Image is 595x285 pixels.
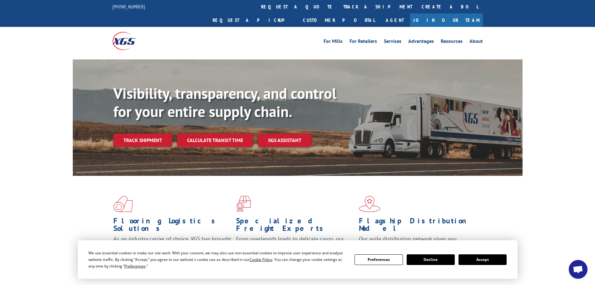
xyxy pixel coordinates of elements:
[113,217,231,235] h1: Flooring Logistics Solutions
[459,254,507,265] button: Accept
[112,3,145,10] a: [PHONE_NUMBER]
[359,196,380,212] img: xgs-icon-flagship-distribution-model-red
[113,235,231,257] span: As an industry carrier of choice, XGS has brought innovation and dedication to flooring logistics...
[355,254,403,265] button: Preferences
[410,13,483,27] a: Join Our Team
[113,134,172,147] a: Track shipment
[236,217,354,235] h1: Specialized Freight Experts
[124,263,146,269] span: Preferences
[350,39,377,46] a: For Retailers
[236,235,354,263] p: From overlength loads to delicate cargo, our experienced staff knows the best way to move your fr...
[236,196,251,212] img: xgs-icon-focused-on-flooring-red
[250,257,272,262] span: Cookie Policy
[177,134,253,147] a: Calculate transit time
[407,254,455,265] button: Decline
[359,235,474,250] span: Our agile distribution network gives you nationwide inventory management on demand.
[78,240,518,279] div: Cookie Consent Prompt
[569,260,588,279] div: Open chat
[208,13,298,27] a: Request a pickup
[384,39,401,46] a: Services
[324,39,343,46] a: For Mills
[113,84,336,121] b: Visibility, transparency, and control for your entire supply chain.
[113,196,133,212] img: xgs-icon-total-supply-chain-intelligence-red
[408,39,434,46] a: Advantages
[469,39,483,46] a: About
[379,13,410,27] a: Agent
[298,13,379,27] a: Customer Portal
[258,134,311,147] a: XGS ASSISTANT
[88,250,347,269] div: We use essential cookies to make our site work. With your consent, we may also use non-essential ...
[441,39,463,46] a: Resources
[359,217,477,235] h1: Flagship Distribution Model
